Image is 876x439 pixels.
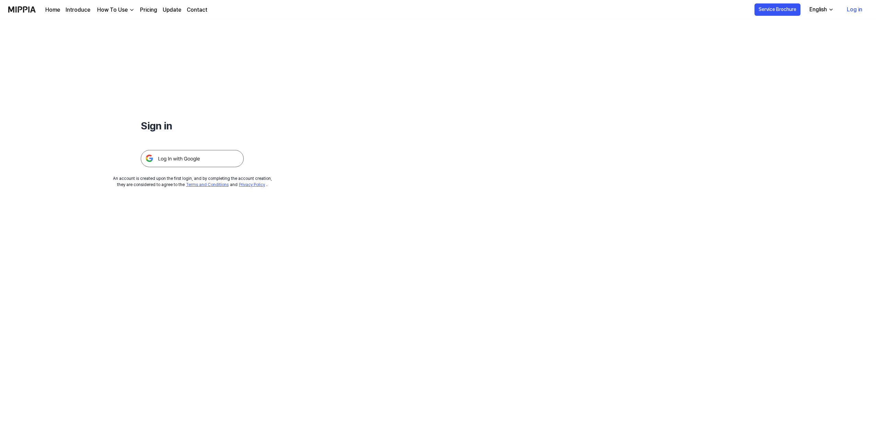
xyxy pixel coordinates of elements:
h1: Sign in [141,118,244,134]
a: Privacy Policy [239,182,265,187]
button: How To Use [96,6,135,14]
a: Pricing [140,6,157,14]
div: An account is created upon the first login, and by completing the account creation, they are cons... [113,175,272,188]
img: 구글 로그인 버튼 [141,150,244,167]
button: English [804,3,838,16]
img: down [129,7,135,13]
button: Service Brochure [754,3,800,16]
a: Terms and Conditions [186,182,229,187]
a: Contact [187,6,207,14]
div: English [808,5,828,14]
a: Home [45,6,60,14]
a: Introduce [66,6,90,14]
div: How To Use [96,6,129,14]
a: Update [163,6,181,14]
